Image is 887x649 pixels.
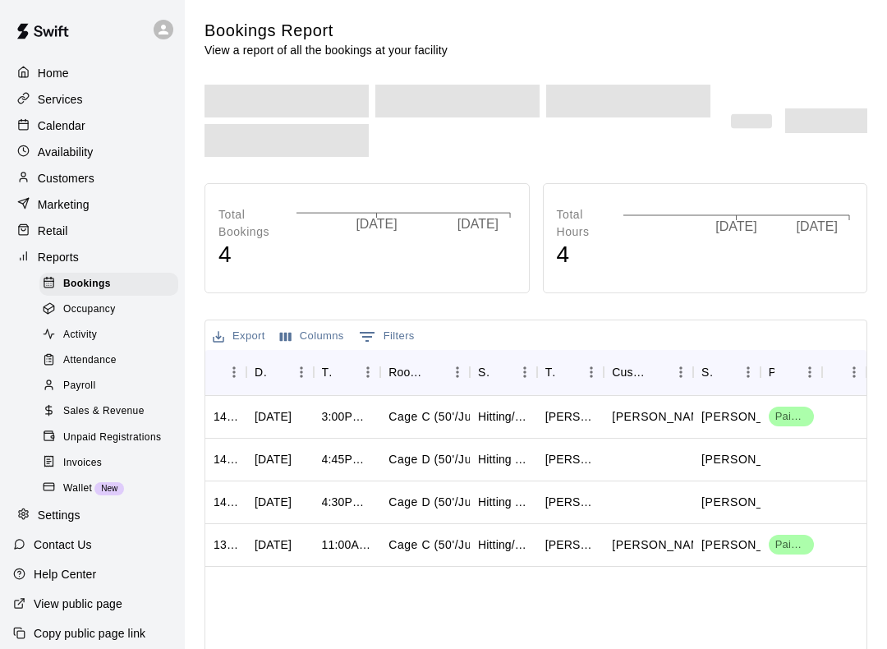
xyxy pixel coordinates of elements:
button: Sort [713,361,736,384]
span: Sales & Revenue [63,403,145,420]
button: Menu [289,360,314,384]
tspan: [DATE] [797,219,838,233]
p: Copy public page link [34,625,145,642]
p: Reports [38,249,79,265]
p: Rusty Gant [612,408,712,426]
p: Cage C (50'/Junior Hack) [388,536,528,554]
div: Knox Alexander [545,451,596,467]
p: Services [38,91,83,108]
button: Menu [445,360,470,384]
p: Home [38,65,69,81]
div: WalletNew [39,477,178,500]
div: Title [545,349,557,395]
button: Menu [842,360,866,384]
p: View a report of all the bookings at your facility [205,42,448,58]
a: WalletNew [39,476,185,501]
tspan: [DATE] [356,217,398,231]
span: New [94,484,124,493]
div: Availability [13,140,172,164]
button: Menu [669,360,693,384]
p: View public page [34,596,122,612]
button: Select columns [276,324,348,349]
p: Retail [38,223,68,239]
div: Invoices [39,452,178,475]
p: Cage D (50'/Junior Hack) [388,451,528,468]
a: Bookings [39,271,185,297]
div: ID [205,349,246,395]
div: Customers [604,349,693,395]
p: Total Bookings [218,206,279,241]
button: Sort [556,361,579,384]
p: Mitchell Swonke [612,536,712,554]
div: Payment [769,349,774,395]
div: Service [478,349,489,395]
h5: Bookings Report [205,20,448,42]
span: Payroll [63,378,95,394]
button: Sort [830,361,853,384]
div: Rooms [380,349,470,395]
p: Availability [38,144,94,160]
p: Cage D (50'/Junior Hack) [388,494,528,511]
div: Staff [701,349,713,395]
button: Menu [736,360,761,384]
button: Export [209,324,269,349]
span: Occupancy [63,301,116,318]
span: Paid 1/1 [769,537,814,553]
div: 4:45PM – 5:45PM [322,451,373,467]
p: Help Center [34,566,96,582]
tspan: [DATE] [458,217,499,231]
p: Settings [38,507,80,523]
a: Calendar [13,113,172,138]
div: 4:30PM – 5:30PM [322,494,373,510]
p: JP Kenyon [701,494,802,511]
a: Home [13,61,172,85]
div: Mitchell Swonke [545,536,596,553]
div: 1427079 [214,451,238,467]
button: Menu [222,360,246,384]
div: Hitting Lessons (1 Hour Cage Deposit) [478,451,529,467]
div: Reports [13,245,172,269]
div: Hitting/Catching Lesson Cage Deposit (TJ Finley) [478,408,529,425]
div: 3:00PM – 4:00PM [322,408,373,425]
span: Invoices [63,455,102,472]
div: Time [314,349,381,395]
button: Sort [422,361,445,384]
p: Marketing [38,196,90,213]
div: Sales & Revenue [39,400,178,423]
a: Settings [13,504,172,528]
a: Services [13,87,172,112]
button: Menu [579,360,604,384]
div: Hitting Lessons (1 Hour Cage Deposit) [478,494,529,510]
span: Unpaid Registrations [63,430,161,446]
div: Sat, Sep 20, 2025 [255,536,292,553]
div: Rusty Gant [545,408,596,425]
button: Menu [356,360,380,384]
a: Activity [39,323,185,348]
a: Unpaid Registrations [39,425,185,450]
span: Wallet [63,481,92,497]
div: Landen n Lucas [545,494,596,510]
div: Payroll [39,375,178,398]
a: Marketing [13,192,172,217]
tspan: [DATE] [715,219,756,233]
button: Sort [214,361,237,384]
div: Activity [39,324,178,347]
div: Customers [612,349,646,395]
p: Contact Us [34,536,92,553]
span: Paid 1/1 [769,409,814,425]
div: Time [322,349,333,395]
span: Attendance [63,352,117,369]
button: Sort [489,361,512,384]
a: Retail [13,219,172,243]
div: Fri, Sep 19, 2025 [255,451,292,467]
div: Bookings [39,273,178,296]
div: Attendance [39,349,178,372]
div: Customers [13,166,172,191]
button: Show filters [355,324,419,350]
div: Notes [822,349,866,395]
a: Payroll [39,374,185,399]
div: Title [537,349,604,395]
